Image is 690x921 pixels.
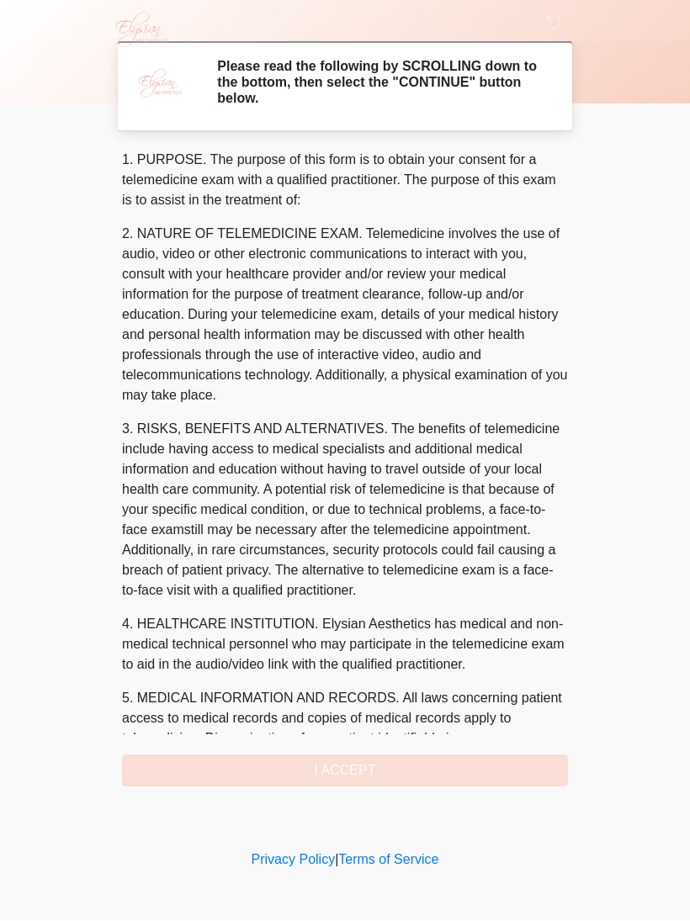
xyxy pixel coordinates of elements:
[338,853,438,867] a: Terms of Service
[105,13,176,48] img: Elysian Aesthetics Logo
[122,420,568,601] p: 3. RISKS, BENEFITS AND ALTERNATIVES. The benefits of telemedicine include having access to medica...
[122,151,568,211] p: 1. PURPOSE. The purpose of this form is to obtain your consent for a telemedicine exam with a qua...
[217,59,543,108] h2: Please read the following by SCROLLING down to the bottom, then select the "CONTINUE" button below.
[122,689,568,790] p: 5. MEDICAL INFORMATION AND RECORDS. All laws concerning patient access to medical records and cop...
[135,59,185,109] img: Agent Avatar
[335,853,338,867] a: |
[122,225,568,406] p: 2. NATURE OF TELEMEDICINE EXAM. Telemedicine involves the use of audio, video or other electronic...
[252,853,336,867] a: Privacy Policy
[122,615,568,675] p: 4. HEALTHCARE INSTITUTION. Elysian Aesthetics has medical and non-medical technical personnel who...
